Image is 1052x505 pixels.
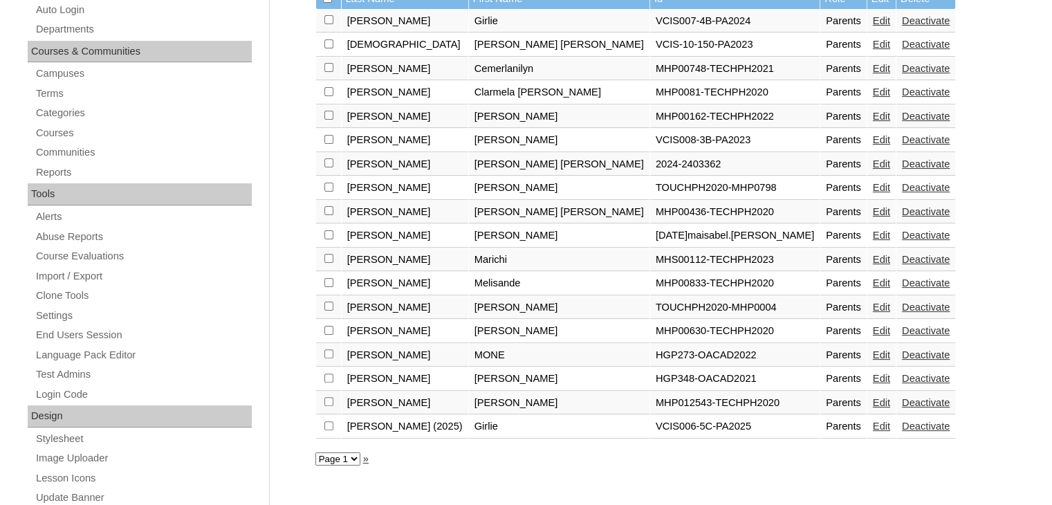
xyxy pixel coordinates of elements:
td: [PERSON_NAME] [342,105,468,129]
a: Deactivate [902,277,950,288]
td: VCIS-10-150-PA2023 [650,33,820,57]
a: Edit [873,254,890,265]
td: [PERSON_NAME] [342,57,468,81]
a: Auto Login [35,1,252,19]
td: Parents [820,344,867,367]
td: [PERSON_NAME] [469,176,649,200]
td: [PERSON_NAME] (2025) [342,415,468,439]
td: Parents [820,81,867,104]
td: VCIS006-5C-PA2025 [650,415,820,439]
td: [PERSON_NAME] [469,129,649,152]
td: Parents [820,105,867,129]
td: [PERSON_NAME] [342,129,468,152]
td: [PERSON_NAME] [PERSON_NAME] [469,201,649,224]
a: Edit [873,230,890,241]
td: [PERSON_NAME] [342,10,468,33]
td: Girlie [469,10,649,33]
a: Abuse Reports [35,228,252,246]
a: Deactivate [902,254,950,265]
a: Communities [35,144,252,161]
td: [PERSON_NAME] [342,344,468,367]
td: Parents [820,415,867,439]
td: MHS00112-TECHPH2023 [650,248,820,272]
td: HGP273-OACAD2022 [650,344,820,367]
td: Parents [820,153,867,176]
a: Deactivate [902,302,950,313]
a: Deactivate [902,134,950,145]
td: Parents [820,176,867,200]
a: Edit [873,15,890,26]
td: MHP00436-TECHPH2020 [650,201,820,224]
td: [PERSON_NAME] [PERSON_NAME] [469,153,649,176]
td: Cemerlanilyn [469,57,649,81]
td: 2024-2403362 [650,153,820,176]
td: [PERSON_NAME] [342,392,468,415]
a: Edit [873,302,890,313]
a: Clone Tools [35,287,252,304]
a: Terms [35,85,252,102]
a: Edit [873,325,890,336]
td: [PERSON_NAME] [PERSON_NAME] [469,33,649,57]
a: Edit [873,277,890,288]
a: Reports [35,164,252,181]
a: Deactivate [902,111,950,122]
td: [PERSON_NAME] [342,296,468,320]
td: Parents [820,320,867,343]
div: Courses & Communities [28,41,252,63]
a: Deactivate [902,373,950,384]
a: Edit [873,182,890,193]
td: [PERSON_NAME] [469,392,649,415]
a: Deactivate [902,230,950,241]
td: [PERSON_NAME] [342,201,468,224]
a: Deactivate [902,206,950,217]
a: Stylesheet [35,430,252,448]
td: TOUCHPH2020-MHP0798 [650,176,820,200]
td: MHP012543-TECHPH2020 [650,392,820,415]
a: Edit [873,349,890,360]
td: [PERSON_NAME] [342,367,468,391]
a: Campuses [35,65,252,82]
td: Parents [820,10,867,33]
td: [PERSON_NAME] [469,224,649,248]
td: VCIS007-4B-PA2024 [650,10,820,33]
td: [PERSON_NAME] [342,224,468,248]
td: TOUCHPH2020-MHP0004 [650,296,820,320]
div: Design [28,405,252,428]
a: Deactivate [902,182,950,193]
div: Tools [28,183,252,205]
a: Deactivate [902,158,950,169]
td: Parents [820,296,867,320]
td: MHP00748-TECHPH2021 [650,57,820,81]
a: Categories [35,104,252,122]
td: [DEMOGRAPHIC_DATA] [342,33,468,57]
a: Deactivate [902,421,950,432]
a: Settings [35,307,252,324]
td: MHP0081-TECHPH2020 [650,81,820,104]
a: Deactivate [902,86,950,98]
a: Language Pack Editor [35,347,252,364]
td: MHP00833-TECHPH2020 [650,272,820,295]
a: End Users Session [35,327,252,344]
a: Deactivate [902,349,950,360]
td: [PERSON_NAME] [342,153,468,176]
td: HGP348-OACAD2021 [650,367,820,391]
a: Image Uploader [35,450,252,467]
td: [PERSON_NAME] [469,296,649,320]
a: Courses [35,125,252,142]
a: Import / Export [35,268,252,285]
a: Alerts [35,208,252,226]
td: Parents [820,201,867,224]
td: [PERSON_NAME] [342,272,468,295]
td: Parents [820,57,867,81]
td: [PERSON_NAME] [469,105,649,129]
td: VCIS008-3B-PA2023 [650,129,820,152]
a: Edit [873,134,890,145]
td: [PERSON_NAME] [342,320,468,343]
a: Edit [873,39,890,50]
a: Deactivate [902,39,950,50]
a: Departments [35,21,252,38]
td: Parents [820,248,867,272]
a: Edit [873,397,890,408]
td: Melisande [469,272,649,295]
a: Deactivate [902,63,950,74]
